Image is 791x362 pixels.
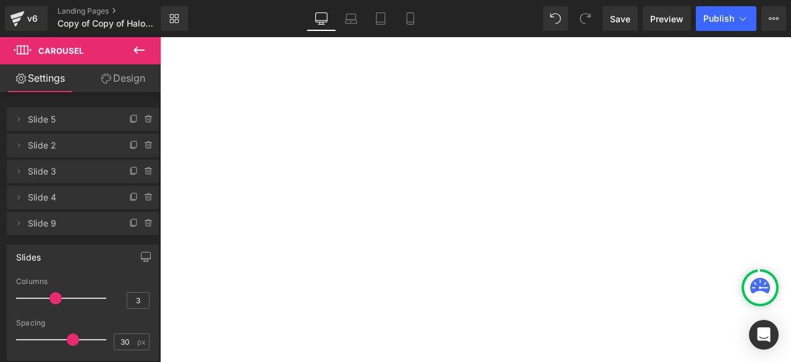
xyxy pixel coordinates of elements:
[610,12,630,25] span: Save
[366,6,395,31] a: Tablet
[57,19,158,28] span: Copy of Copy of HaloEyes
[38,46,83,56] span: Carousel
[336,6,366,31] a: Laptop
[395,6,425,31] a: Mobile
[650,12,683,25] span: Preview
[543,6,568,31] button: Undo
[16,277,150,286] div: Columns
[5,6,48,31] a: v6
[28,134,113,157] span: Slide 2
[573,6,598,31] button: Redo
[137,338,148,346] span: px
[16,319,150,327] div: Spacing
[28,160,113,183] span: Slide 3
[643,6,691,31] a: Preview
[57,6,181,16] a: Landing Pages
[25,11,40,27] div: v6
[703,14,734,24] span: Publish
[28,186,113,209] span: Slide 4
[16,245,41,262] div: Slides
[307,6,336,31] a: Desktop
[749,320,779,350] div: Open Intercom Messenger
[161,6,188,31] a: New Library
[28,212,113,235] span: Slide 9
[761,6,786,31] button: More
[696,6,756,31] button: Publish
[83,64,163,92] a: Design
[28,108,113,131] span: Slide 5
